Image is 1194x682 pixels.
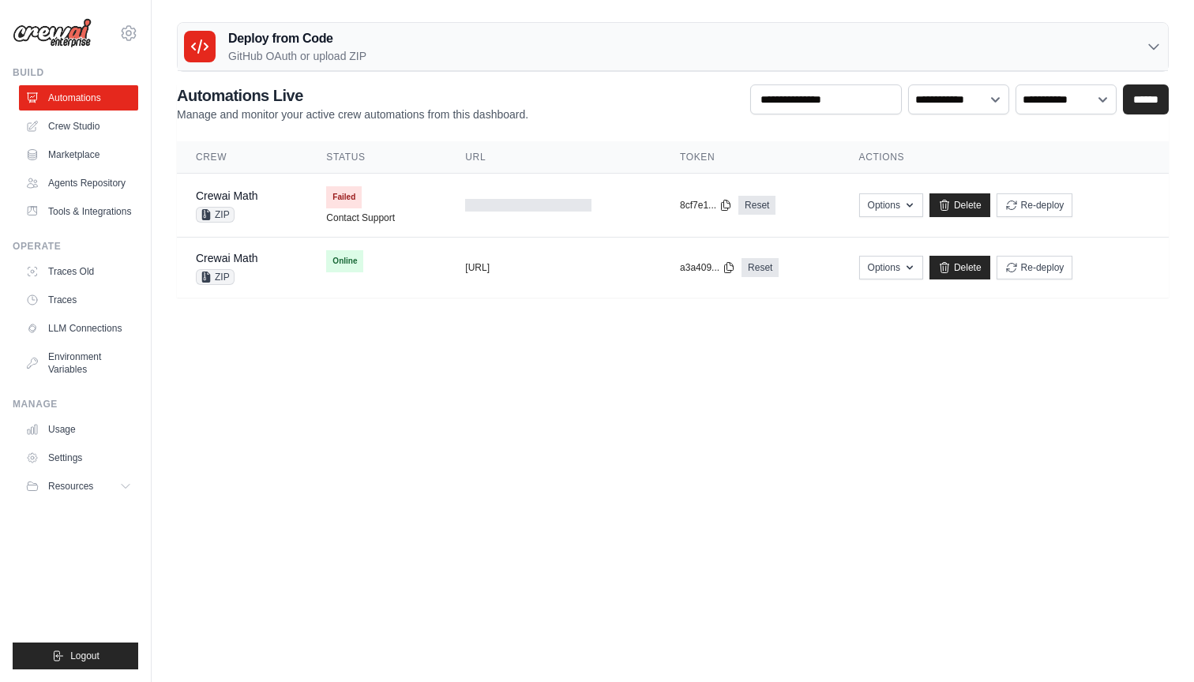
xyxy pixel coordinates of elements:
[680,199,732,212] button: 8cf7e1...
[446,141,661,174] th: URL
[228,29,366,48] h3: Deploy from Code
[48,480,93,493] span: Resources
[177,107,528,122] p: Manage and monitor your active crew automations from this dashboard.
[70,650,99,662] span: Logout
[929,256,990,279] a: Delete
[196,252,258,264] a: Crewai Math
[13,240,138,253] div: Operate
[929,193,990,217] a: Delete
[326,250,363,272] span: Online
[840,141,1169,174] th: Actions
[19,170,138,196] a: Agents Repository
[738,196,775,215] a: Reset
[661,141,840,174] th: Token
[19,85,138,111] a: Automations
[13,643,138,669] button: Logout
[19,474,138,499] button: Resources
[997,193,1073,217] button: Re-deploy
[307,141,446,174] th: Status
[196,189,258,202] a: Crewai Math
[228,48,366,64] p: GitHub OAuth or upload ZIP
[680,261,735,274] button: a3a409...
[19,114,138,139] a: Crew Studio
[196,207,235,223] span: ZIP
[19,344,138,382] a: Environment Variables
[19,259,138,284] a: Traces Old
[196,269,235,285] span: ZIP
[326,186,362,208] span: Failed
[19,199,138,224] a: Tools & Integrations
[13,66,138,79] div: Build
[177,84,528,107] h2: Automations Live
[19,316,138,341] a: LLM Connections
[326,212,395,224] a: Contact Support
[19,142,138,167] a: Marketplace
[19,417,138,442] a: Usage
[177,141,307,174] th: Crew
[13,398,138,410] div: Manage
[997,256,1073,279] button: Re-deploy
[859,256,923,279] button: Options
[859,193,923,217] button: Options
[19,287,138,313] a: Traces
[19,445,138,470] a: Settings
[742,258,779,277] a: Reset
[13,18,92,48] img: Logo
